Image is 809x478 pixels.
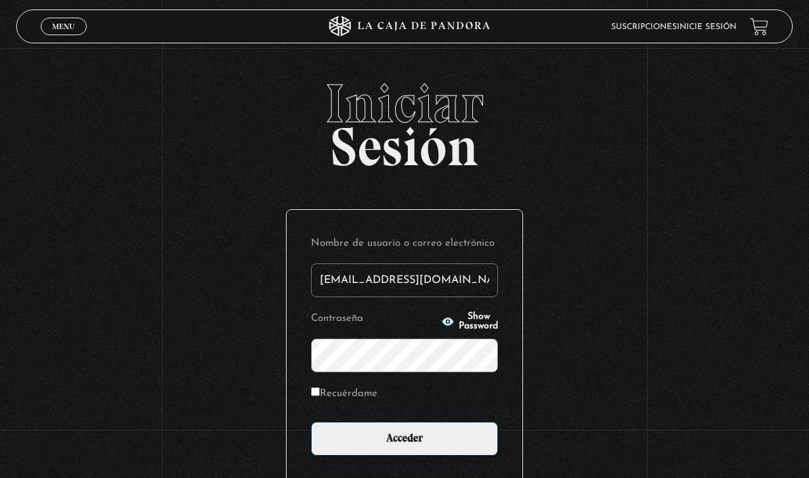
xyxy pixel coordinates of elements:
[441,312,498,331] button: Show Password
[16,77,793,163] h2: Sesión
[677,23,737,31] a: Inicie sesión
[750,18,768,36] a: View your shopping cart
[311,387,320,396] input: Recuérdame
[311,385,377,403] label: Recuérdame
[459,312,498,331] span: Show Password
[52,22,75,30] span: Menu
[311,309,437,328] label: Contraseña
[47,34,79,43] span: Cerrar
[311,422,498,456] input: Acceder
[611,23,677,31] a: Suscripciones
[311,234,498,253] label: Nombre de usuario o correo electrónico
[16,77,793,131] span: Iniciar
